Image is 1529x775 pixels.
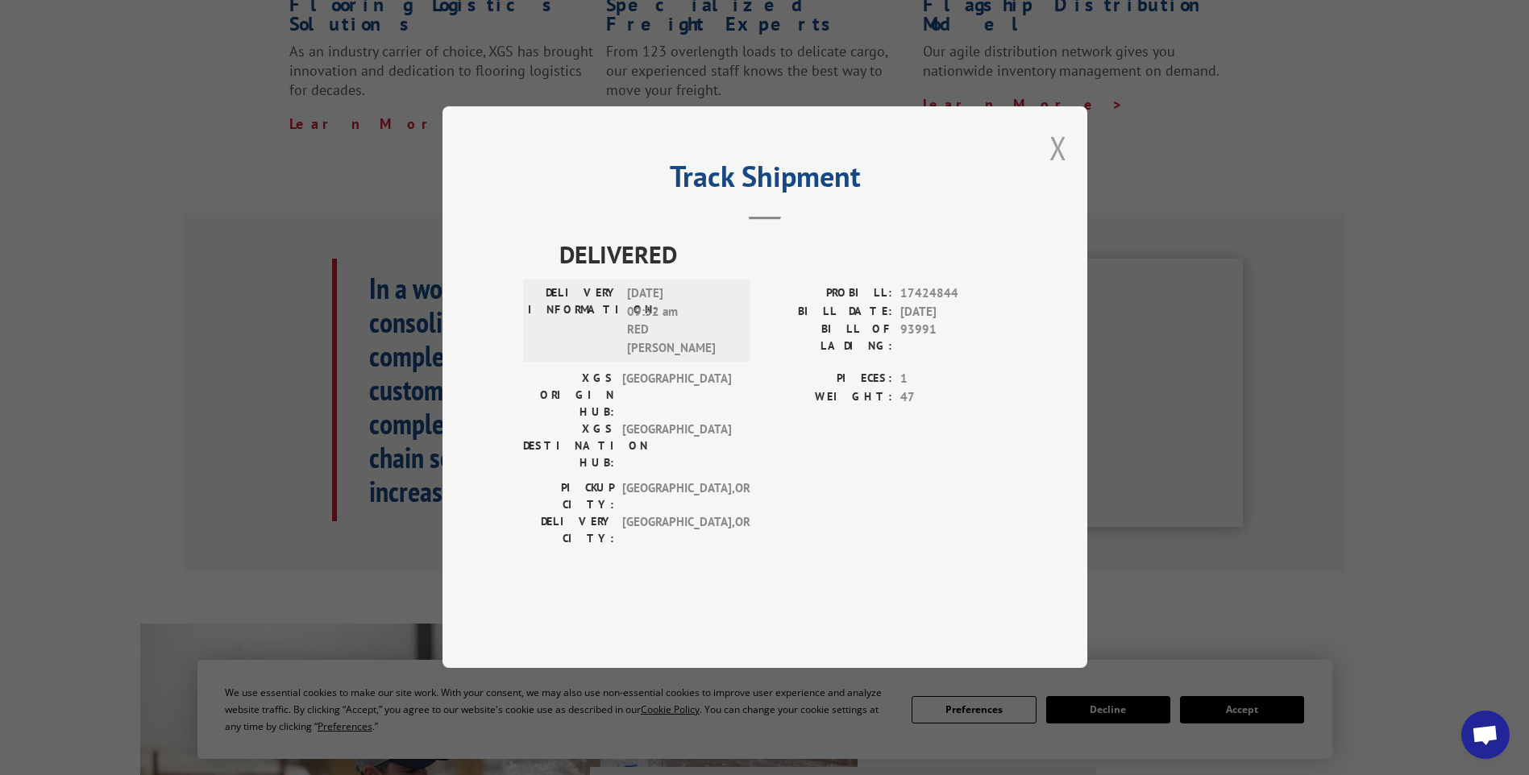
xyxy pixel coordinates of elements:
label: PICKUP CITY: [523,480,614,514]
label: PROBILL: [765,285,892,304]
span: [GEOGRAPHIC_DATA] , OR [622,480,731,514]
label: XGS DESTINATION HUB: [523,421,614,472]
span: [DATE] [900,303,1007,321]
span: [DATE] 09:52 am RED [PERSON_NAME] [627,285,736,358]
label: XGS ORIGIN HUB: [523,371,614,421]
span: 47 [900,388,1007,407]
span: [GEOGRAPHIC_DATA] [622,421,731,472]
label: PIECES: [765,371,892,389]
label: DELIVERY CITY: [523,514,614,548]
label: BILL DATE: [765,303,892,321]
label: DELIVERY INFORMATION: [528,285,619,358]
span: 93991 [900,321,1007,355]
span: DELIVERED [559,237,1007,273]
span: [GEOGRAPHIC_DATA] , OR [622,514,731,548]
label: WEIGHT: [765,388,892,407]
span: [GEOGRAPHIC_DATA] [622,371,731,421]
h2: Track Shipment [523,165,1007,196]
span: 17424844 [900,285,1007,304]
button: Close modal [1049,126,1067,169]
span: 1 [900,371,1007,389]
div: Open chat [1461,711,1510,759]
label: BILL OF LADING: [765,321,892,355]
